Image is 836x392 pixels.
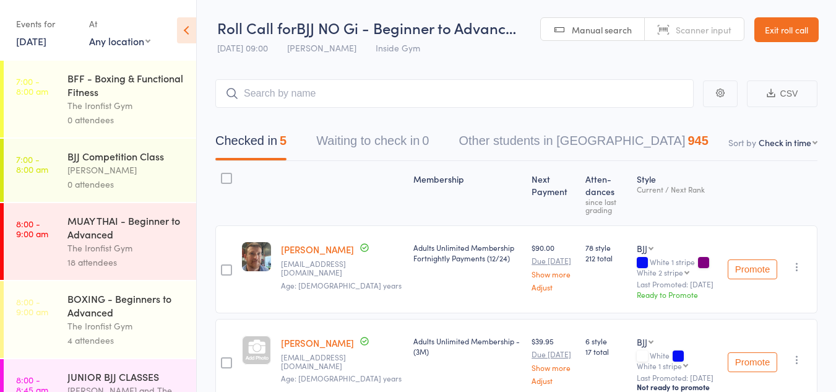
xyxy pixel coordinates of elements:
button: Other students in [GEOGRAPHIC_DATA]945 [459,128,708,160]
div: Current / Next Rank [637,185,718,193]
div: Membership [408,167,527,220]
time: 7:00 - 8:00 am [16,154,48,174]
div: since last grading [585,198,627,214]
div: White 1 stripe [637,362,682,370]
div: MUAY THAI - Beginner to Advanced [67,214,186,241]
span: Age: [DEMOGRAPHIC_DATA] years [281,280,402,290]
span: 78 style [585,242,627,253]
a: 8:00 -9:00 amBOXING - Beginners to AdvancedThe Ironfist Gym4 attendees [4,281,196,358]
a: Show more [532,364,575,372]
div: At [89,14,150,34]
div: Adults Unlimited Membership - (3M) [413,336,522,357]
div: 5 [280,134,287,147]
input: Search by name [215,79,694,108]
div: The Ironfist Gym [67,319,186,333]
div: BJJ [637,336,647,348]
label: Sort by [728,136,756,149]
div: Events for [16,14,77,34]
div: Any location [89,34,150,48]
div: JUNIOR BJJ CLASSES [67,370,186,383]
small: Due [DATE] [532,256,575,265]
img: image1712049436.png [242,242,271,271]
time: 7:00 - 8:00 am [16,76,48,96]
div: 18 attendees [67,255,186,269]
div: The Ironfist Gym [67,241,186,255]
a: Exit roll call [754,17,819,42]
span: 212 total [585,253,627,263]
a: 7:00 -8:00 amBFF - Boxing & Functional FitnessThe Ironfist Gym0 attendees [4,61,196,137]
div: BJJ [637,242,647,255]
small: pgatward2010@gmail.com [281,259,403,277]
a: [PERSON_NAME] [281,243,354,256]
span: [DATE] 09:00 [217,41,268,54]
div: White 2 stripe [637,268,683,276]
span: Manual search [572,24,632,36]
div: BOXING - Beginners to Advanced [67,292,186,319]
button: Promote [728,259,777,279]
div: $90.00 [532,242,575,291]
small: asliv1@outlook.com [281,353,403,371]
div: 945 [687,134,708,147]
div: $39.95 [532,336,575,385]
div: White 1 stripe [637,258,718,276]
button: Promote [728,352,777,372]
div: White [637,351,718,370]
a: Adjust [532,377,575,385]
button: CSV [747,81,817,107]
div: Adults Unlimited Membership Fortnightly Payments (12/24) [413,242,522,263]
small: Due [DATE] [532,350,575,359]
div: Atten­dances [580,167,632,220]
a: 8:00 -9:00 amMUAY THAI - Beginner to AdvancedThe Ironfist Gym18 attendees [4,203,196,280]
span: Scanner input [676,24,731,36]
div: Style [632,167,723,220]
div: Ready to Promote [637,289,718,300]
button: Checked in5 [215,128,287,160]
a: 7:00 -8:00 amBJJ Competition Class[PERSON_NAME]0 attendees [4,139,196,202]
a: Adjust [532,283,575,291]
div: BFF - Boxing & Functional Fitness [67,71,186,98]
span: [PERSON_NAME] [287,41,356,54]
div: [PERSON_NAME] [67,163,186,177]
button: Waiting to check in0 [316,128,429,160]
span: 17 total [585,346,627,357]
div: Not ready to promote [637,382,718,392]
small: Last Promoted: [DATE] [637,373,718,382]
div: 0 [422,134,429,147]
time: 8:00 - 9:00 am [16,297,48,316]
a: [DATE] [16,34,46,48]
time: 8:00 - 9:00 am [16,219,48,238]
a: [PERSON_NAME] [281,336,354,349]
span: 6 style [585,336,627,346]
div: 0 attendees [67,113,186,127]
div: Check in time [759,136,811,149]
div: Next Payment [527,167,580,220]
div: 4 attendees [67,333,186,347]
small: Last Promoted: [DATE] [637,280,718,289]
span: BJJ NO Gi - Beginner to Advanc… [296,17,516,38]
div: BJJ Competition Class [67,149,186,163]
div: 0 attendees [67,177,186,191]
span: Roll Call for [217,17,296,38]
span: Age: [DEMOGRAPHIC_DATA] years [281,373,402,383]
a: Show more [532,270,575,278]
span: Inside Gym [376,41,420,54]
div: The Ironfist Gym [67,98,186,113]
